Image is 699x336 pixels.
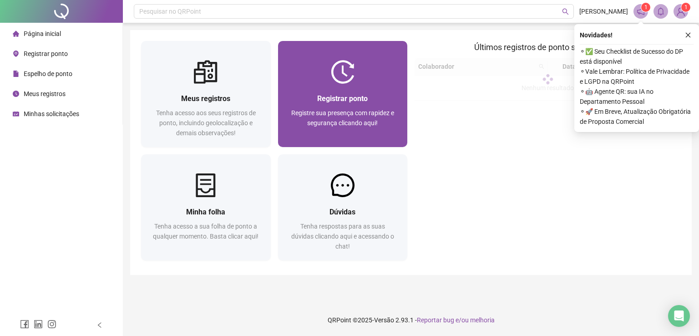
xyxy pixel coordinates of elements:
[181,94,230,103] span: Meus registros
[681,3,690,12] sup: Atualize o seu contato no menu Meus Dados
[13,91,19,97] span: clock-circle
[417,316,495,324] span: Reportar bug e/ou melhoria
[580,46,694,66] span: ⚬ ✅ Seu Checklist de Sucesso do DP está disponível
[141,154,271,260] a: Minha folhaTenha acesso a sua folha de ponto a qualquer momento. Basta clicar aqui!
[123,304,699,336] footer: QRPoint © 2025 - 2.93.1 -
[641,3,650,12] sup: 1
[644,4,648,10] span: 1
[24,50,68,57] span: Registrar ponto
[291,223,394,250] span: Tenha respostas para as suas dúvidas clicando aqui e acessando o chat!
[13,71,19,77] span: file
[580,87,694,107] span: ⚬ 🤖 Agente QR: sua IA no Departamento Pessoal
[580,66,694,87] span: ⚬ Vale Lembrar: Política de Privacidade e LGPD na QRPoint
[637,7,645,15] span: notification
[13,31,19,37] span: home
[674,5,688,18] img: 92619
[186,208,225,216] span: Minha folha
[474,42,621,52] span: Últimos registros de ponto sincronizados
[24,70,72,77] span: Espelho de ponto
[13,51,19,57] span: environment
[657,7,665,15] span: bell
[156,109,256,137] span: Tenha acesso aos seus registros de ponto, incluindo geolocalização e demais observações!
[153,223,258,240] span: Tenha acesso a sua folha de ponto a qualquer momento. Basta clicar aqui!
[668,305,690,327] div: Open Intercom Messenger
[34,320,43,329] span: linkedin
[374,316,394,324] span: Versão
[579,6,628,16] span: [PERSON_NAME]
[684,4,688,10] span: 1
[685,32,691,38] span: close
[278,41,408,147] a: Registrar pontoRegistre sua presença com rapidez e segurança clicando aqui!
[580,30,613,40] span: Novidades !
[24,110,79,117] span: Minhas solicitações
[278,154,408,260] a: DúvidasTenha respostas para as suas dúvidas clicando aqui e acessando o chat!
[24,90,66,97] span: Meus registros
[20,320,29,329] span: facebook
[291,109,394,127] span: Registre sua presença com rapidez e segurança clicando aqui!
[562,8,569,15] span: search
[141,41,271,147] a: Meus registrosTenha acesso aos seus registros de ponto, incluindo geolocalização e demais observa...
[329,208,355,216] span: Dúvidas
[47,320,56,329] span: instagram
[317,94,368,103] span: Registrar ponto
[24,30,61,37] span: Página inicial
[580,107,694,127] span: ⚬ 🚀 Em Breve, Atualização Obrigatória de Proposta Comercial
[13,111,19,117] span: schedule
[96,322,103,328] span: left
